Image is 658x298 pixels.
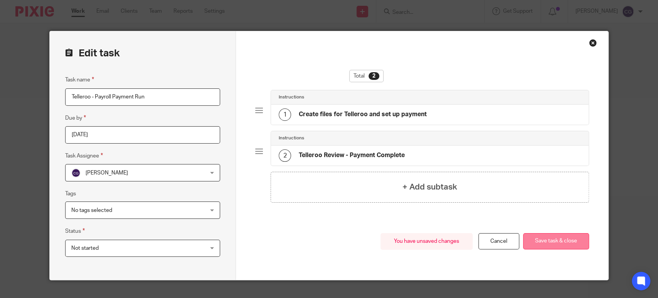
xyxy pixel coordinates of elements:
[299,110,427,119] h4: Create files for Telleroo and set up payment
[71,208,112,213] span: No tags selected
[65,75,94,84] label: Task name
[402,181,457,193] h4: + Add subtask
[65,190,76,198] label: Tags
[279,108,291,121] div: 1
[349,70,384,82] div: Total
[65,126,220,144] input: Use the arrow keys to pick a date
[65,151,103,160] label: Task Assignee
[380,233,473,250] div: You have unsaved changes
[71,168,81,178] img: svg%3E
[299,151,405,159] h4: Telleroo Review - Payment Complete
[589,39,597,47] div: Close this dialog window
[71,246,99,251] span: Not started
[369,72,379,80] div: 2
[279,135,304,141] h4: Instructions
[478,233,519,250] a: Cancel
[86,170,128,176] span: [PERSON_NAME]
[279,149,291,162] div: 2
[65,227,85,235] label: Status
[65,113,86,122] label: Due by
[523,233,589,250] button: Save task & close
[279,94,304,100] h4: Instructions
[65,47,220,60] h2: Edit task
